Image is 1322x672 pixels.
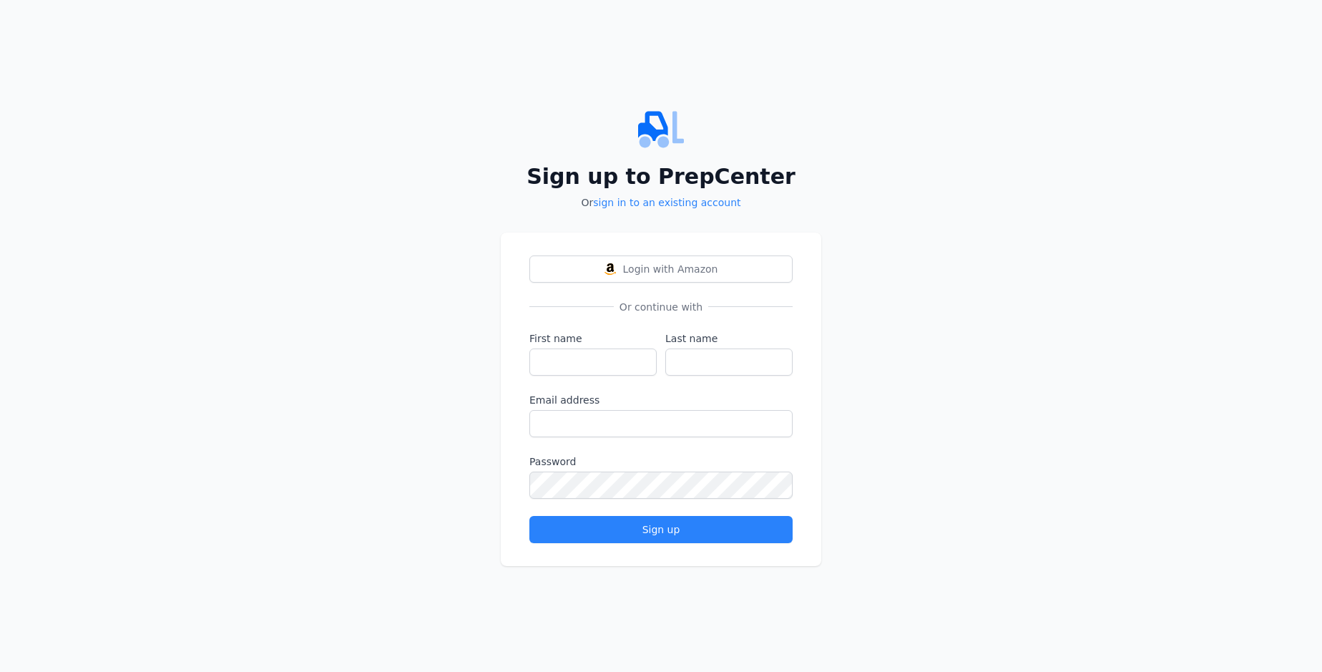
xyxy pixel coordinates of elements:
[501,195,821,210] p: Or
[529,454,793,469] label: Password
[529,255,793,283] button: Login with AmazonLogin with Amazon
[529,393,793,407] label: Email address
[614,300,708,314] span: Or continue with
[501,107,821,152] img: PrepCenter
[542,522,780,537] div: Sign up
[529,331,657,346] label: First name
[529,516,793,543] button: Sign up
[665,331,793,346] label: Last name
[604,263,616,275] img: Login with Amazon
[593,197,740,208] a: sign in to an existing account
[623,262,718,276] span: Login with Amazon
[501,164,821,190] h2: Sign up to PrepCenter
